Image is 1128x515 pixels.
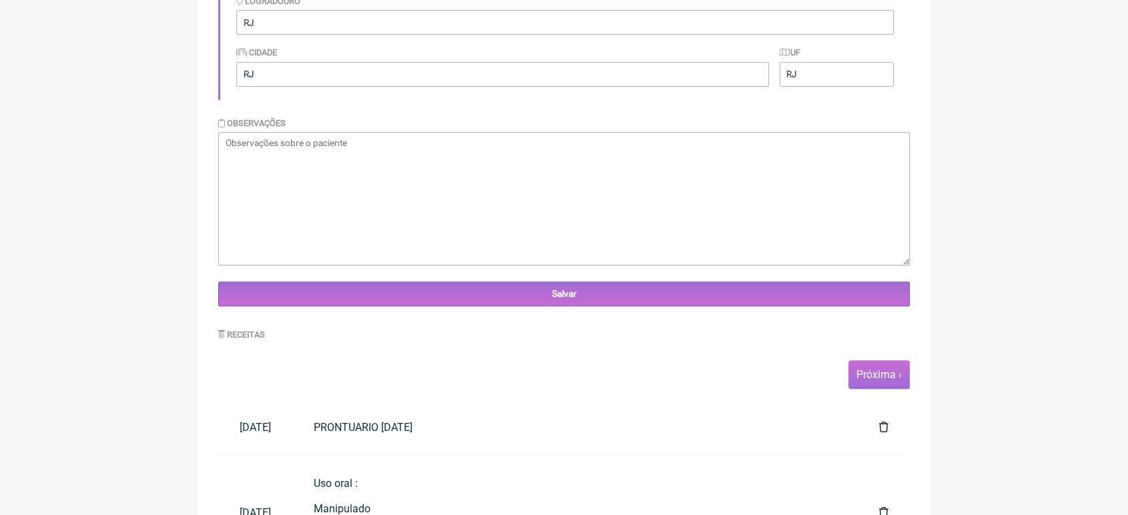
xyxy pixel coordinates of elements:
[218,330,265,340] label: Receitas
[780,62,894,87] input: UF
[236,62,769,87] input: Cidade
[236,47,277,57] label: Cidade
[218,410,292,444] a: [DATE]
[218,118,286,128] label: Observações
[314,421,836,434] div: PRONTUARIO [DATE]
[236,10,894,35] input: Logradouro
[856,368,902,381] a: Próxima ›
[292,410,858,444] a: PRONTUARIO [DATE]
[780,47,801,57] label: UF
[218,360,910,389] nav: pager
[218,282,910,306] input: Salvar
